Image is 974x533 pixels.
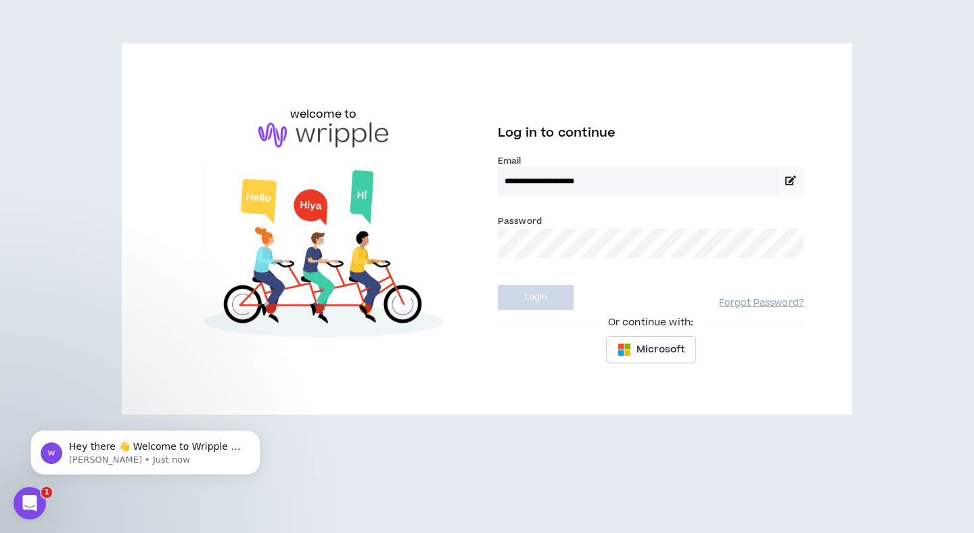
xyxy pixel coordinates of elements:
[719,297,804,310] a: Forgot Password?
[498,124,616,141] span: Log in to continue
[498,215,542,227] label: Password
[170,161,476,352] img: Welcome to Wripple
[14,487,46,519] iframe: Intercom live chat
[636,342,685,357] span: Microsoft
[599,315,703,330] span: Or continue with:
[498,155,804,167] label: Email
[10,402,281,496] iframe: Intercom notifications message
[258,122,388,148] img: logo-brand.png
[41,487,52,498] span: 1
[290,106,357,122] h6: welcome to
[498,285,574,310] button: Login
[606,336,696,363] button: Microsoft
